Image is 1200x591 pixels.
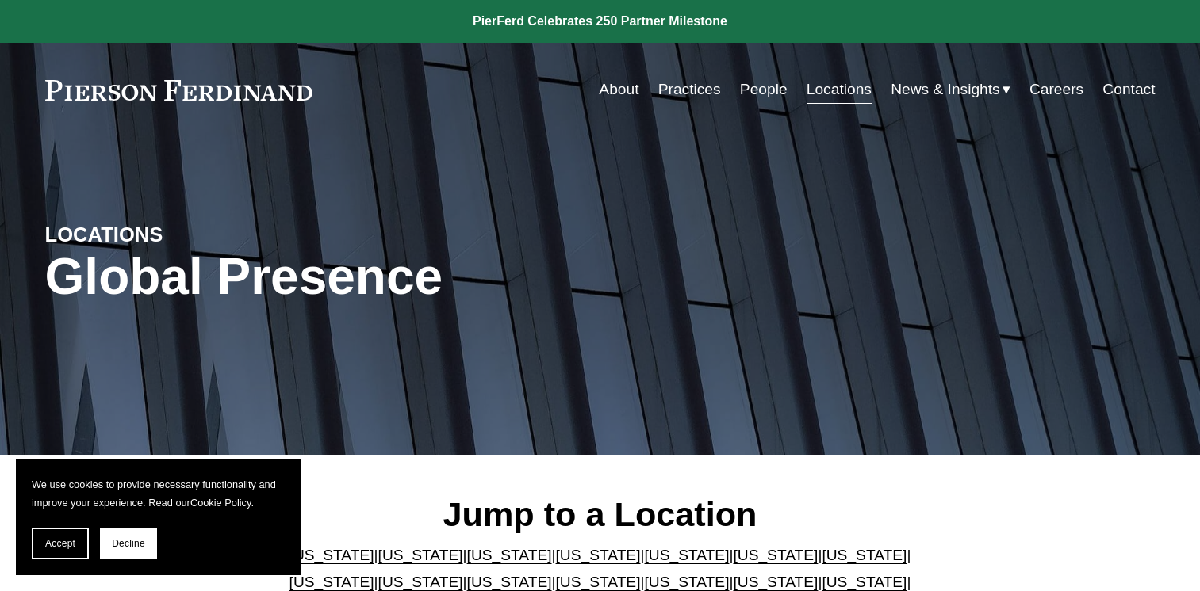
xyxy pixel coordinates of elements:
a: [US_STATE] [556,574,641,590]
a: [US_STATE] [289,574,374,590]
a: Locations [807,74,872,105]
h2: Jump to a Location [276,494,924,535]
button: Accept [32,528,89,559]
a: [US_STATE] [644,547,729,563]
h4: LOCATIONS [45,222,323,247]
a: Practices [658,74,721,105]
a: About [599,74,638,105]
a: [US_STATE] [467,574,552,590]
a: folder dropdown [891,74,1010,105]
a: [US_STATE] [644,574,729,590]
a: Contact [1102,74,1155,105]
a: Cookie Policy [190,497,251,509]
a: [US_STATE] [378,574,463,590]
span: Accept [45,538,75,549]
section: Cookie banner [16,459,301,575]
span: Decline [112,538,145,549]
span: News & Insights [891,76,1000,104]
p: We use cookies to provide necessary functionality and improve your experience. Read our . [32,475,286,512]
button: Decline [100,528,157,559]
a: Careers [1029,74,1083,105]
a: [US_STATE] [467,547,552,563]
a: [US_STATE] [289,547,374,563]
a: [US_STATE] [556,547,641,563]
a: [US_STATE] [822,547,907,563]
h1: Global Presence [45,248,785,306]
a: [US_STATE] [733,574,818,590]
a: People [740,74,788,105]
a: [US_STATE] [733,547,818,563]
a: [US_STATE] [822,574,907,590]
a: [US_STATE] [378,547,463,563]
